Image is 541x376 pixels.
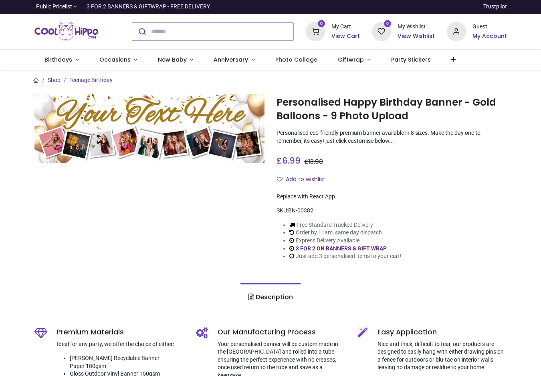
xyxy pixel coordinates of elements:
[99,56,131,64] span: Occasions
[277,193,507,201] div: Replace with React App.
[277,176,283,182] i: Add to wishlist
[398,32,435,40] a: View Wishlist
[384,20,392,28] sup: 0
[398,23,435,31] div: My Wishlist
[277,96,507,123] h1: Personalised Happy Birthday Banner - Gold Balloons - 9 Photo Upload
[331,23,360,31] div: My Cart
[44,56,72,64] span: Birthdays
[132,23,151,40] button: Submit
[70,354,184,370] li: [PERSON_NAME] Recyclable Banner Paper 180gsm
[48,77,61,83] a: Shop
[34,20,99,43] img: Cool Hippo
[34,94,265,163] img: Personalised Happy Birthday Banner - Gold Balloons - 9 Photo Upload
[338,56,364,64] span: Giftwrap
[377,340,507,372] p: Nice and thick, difficult to tear, our products are designed to easily hang with either drawing p...
[391,56,431,64] span: Party Stickers
[277,207,507,215] div: SKU:
[282,155,301,166] span: 6.99
[34,3,77,11] a: Public Pricelist
[289,221,402,229] li: Free Standard Tracked Delivery
[89,50,147,70] a: Occasions
[296,245,387,252] a: 3 FOR 2 ON BANNERS & GIFT WRAP
[289,252,402,260] li: Just add 3 personalised items to your cart!
[308,158,323,166] span: 13.98
[214,56,248,64] span: Anniversary
[377,327,507,337] h5: Easy Application
[87,3,210,11] div: 3 FOR 2 BANNERS & GIFTWRAP - FREE DELIVERY
[277,155,301,166] span: £
[158,56,187,64] span: New Baby
[483,3,507,11] a: Trustpilot
[289,237,402,245] li: Express Delivery Available
[306,28,325,34] a: 0
[57,340,184,348] p: Ideal for any party, we offer the choice of either:
[304,158,323,166] span: £
[57,327,184,337] h5: Premium Materials
[204,50,265,70] a: Anniversary
[240,283,300,311] a: Description
[277,173,332,186] button: Add to wishlistAdd to wishlist
[328,50,381,70] a: Giftwrap
[289,229,402,237] li: Order by 11am, same day dispatch
[69,77,113,83] a: Teenage Birthday
[36,3,72,11] span: Public Pricelist
[318,20,325,28] sup: 0
[34,50,89,70] a: Birthdays
[277,129,507,145] p: Personalised eco-friendly premium banner available in 8 sizes. Make the day one to remember, its ...
[218,327,345,337] h5: Our Manufacturing Process
[288,207,313,214] span: BN-00382
[331,32,360,40] a: View Cart
[472,23,507,31] div: Guest
[372,28,391,34] a: 0
[34,20,99,43] a: Logo of Cool Hippo
[147,50,204,70] a: New Baby
[472,32,507,40] a: My Account
[275,56,317,64] span: Photo Collage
